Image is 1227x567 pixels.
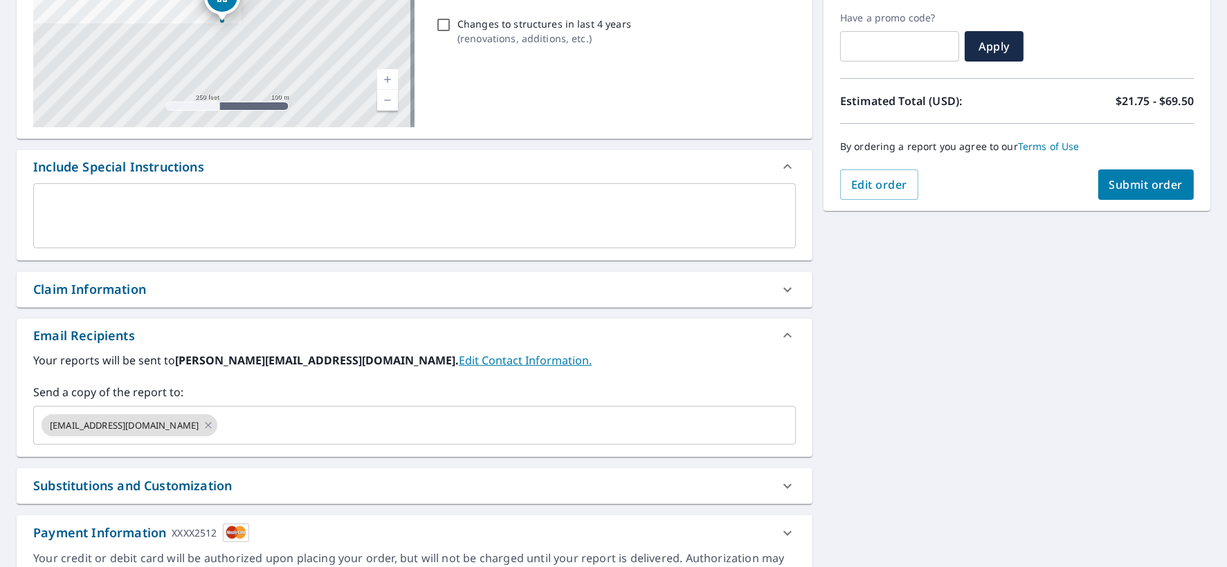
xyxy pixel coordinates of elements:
[17,272,812,307] div: Claim Information
[42,419,207,432] span: [EMAIL_ADDRESS][DOMAIN_NAME]
[33,384,796,400] label: Send a copy of the report to:
[840,140,1194,153] p: By ordering a report you agree to our
[1098,169,1194,200] button: Submit order
[42,414,217,436] div: [EMAIL_ADDRESS][DOMAIN_NAME]
[33,476,232,495] div: Substitutions and Customization
[459,353,592,368] a: EditContactInfo
[840,169,918,200] button: Edit order
[33,523,249,542] div: Payment Information
[1018,140,1080,153] a: Terms of Use
[17,319,812,352] div: Email Recipients
[976,39,1012,54] span: Apply
[840,12,959,24] label: Have a promo code?
[33,352,796,369] label: Your reports will be sent to
[17,150,812,183] div: Include Special Instructions
[377,69,398,90] a: Current Level 17, Zoom In
[33,280,146,299] div: Claim Information
[457,17,631,31] p: Changes to structures in last 4 years
[1116,93,1194,109] p: $21.75 - $69.50
[457,31,631,46] p: ( renovations, additions, etc. )
[965,31,1024,62] button: Apply
[33,326,135,345] div: Email Recipients
[17,515,812,550] div: Payment InformationXXXX2512cardImage
[172,523,217,542] div: XXXX2512
[1109,177,1183,192] span: Submit order
[33,158,204,176] div: Include Special Instructions
[17,468,812,503] div: Substitutions and Customization
[175,353,459,368] b: [PERSON_NAME][EMAIL_ADDRESS][DOMAIN_NAME].
[223,523,249,542] img: cardImage
[851,177,907,192] span: Edit order
[377,90,398,111] a: Current Level 17, Zoom Out
[840,93,1017,109] p: Estimated Total (USD):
